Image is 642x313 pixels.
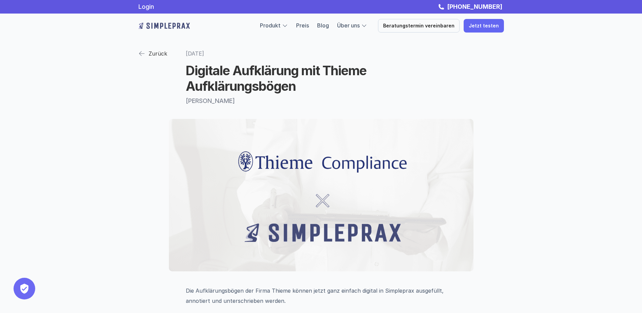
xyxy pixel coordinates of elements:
p: [PERSON_NAME] [186,97,457,105]
p: Die Aufklärungsbögen der Firma Thieme können jetzt ganz einfach digital in Simpleprax ausgefüllt,... [186,286,457,306]
a: Über uns [337,22,360,29]
a: Preis [296,22,309,29]
a: Login [138,3,154,10]
p: Beratungstermin vereinbaren [383,23,455,29]
a: Produkt [260,22,281,29]
a: [PHONE_NUMBER] [445,3,504,10]
a: Blog [317,22,329,29]
a: Beratungstermin vereinbaren [378,19,460,33]
a: Jetzt testen [464,19,504,33]
h1: Digitale Aufklärung mit Thieme Aufklärungsbögen [186,63,457,94]
strong: [PHONE_NUMBER] [447,3,502,10]
p: Jetzt testen [469,23,499,29]
p: [DATE] [186,47,457,60]
a: Zurück [138,47,167,60]
p: Zurück [149,48,167,59]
